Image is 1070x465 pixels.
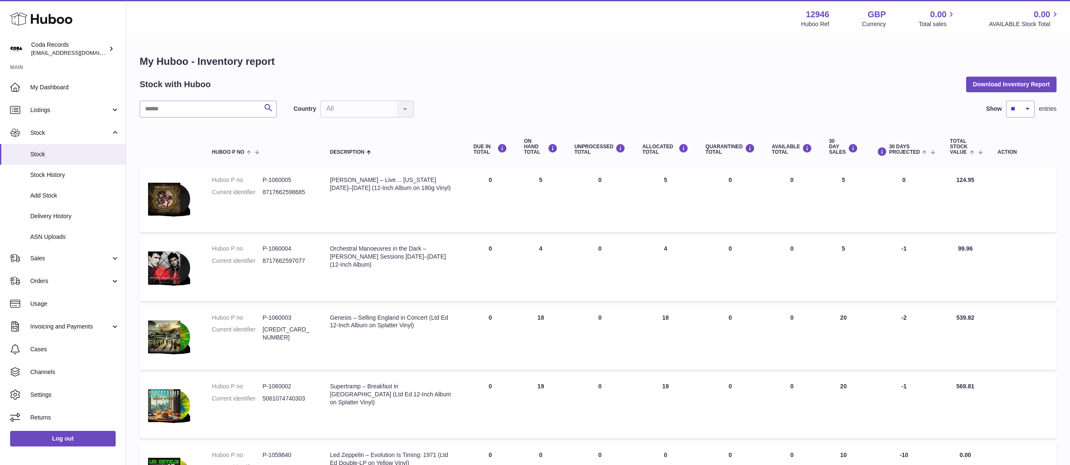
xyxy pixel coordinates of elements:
[728,452,732,458] span: 0
[763,236,821,301] td: 0
[728,245,732,252] span: 0
[31,41,107,57] div: Coda Records
[330,150,364,155] span: Description
[30,83,119,91] span: My Dashboard
[862,20,886,28] div: Currency
[1034,9,1050,20] span: 0.00
[889,144,920,155] span: 30 DAYS PROJECTED
[262,188,313,196] dd: 8717662598685
[1039,105,1057,113] span: entries
[262,257,313,265] dd: 8717662597077
[728,383,732,390] span: 0
[330,245,456,269] div: Orchestral Manoeuvres in the Dark – [PERSON_NAME] Sessions [DATE]–[DATE] (12-Inch Album)
[829,139,858,155] div: 30 DAY SALES
[262,176,313,184] dd: P-1060005
[930,9,947,20] span: 0.00
[634,305,697,370] td: 18
[866,168,942,232] td: 0
[524,139,558,155] div: ON HAND Total
[262,451,313,459] dd: P-1059840
[763,168,821,232] td: 0
[516,374,566,438] td: 19
[989,9,1060,28] a: 0.00 AVAILABLE Stock Total
[763,305,821,370] td: 0
[330,176,456,192] div: [PERSON_NAME] – Live… [US_STATE] [DATE]–[DATE] (12-Inch Album on 180g Vinyl)
[212,382,262,390] dt: Huboo P no
[634,168,697,232] td: 5
[30,233,119,241] span: ASN Uploads
[31,49,124,56] span: [EMAIL_ADDRESS][DOMAIN_NAME]
[212,326,262,342] dt: Current identifier
[728,314,732,321] span: 0
[30,254,111,262] span: Sales
[634,374,697,438] td: 19
[148,314,190,359] img: product image
[465,168,516,232] td: 0
[30,192,119,200] span: Add Stock
[212,188,262,196] dt: Current identifier
[30,300,119,308] span: Usage
[966,77,1057,92] button: Download Inventory Report
[30,150,119,158] span: Stock
[262,382,313,390] dd: P-1060002
[10,43,23,55] img: haz@pcatmedia.com
[262,245,313,253] dd: P-1060004
[148,245,190,290] img: product image
[821,168,866,232] td: 5
[212,150,244,155] span: Huboo P no
[866,305,942,370] td: -2
[868,9,886,20] strong: GBP
[728,176,732,183] span: 0
[763,374,821,438] td: 0
[919,20,956,28] span: Total sales
[989,20,1060,28] span: AVAILABLE Stock Total
[956,383,975,390] span: 569.81
[566,374,634,438] td: 0
[960,452,971,458] span: 0.00
[140,55,1057,68] h1: My Huboo - Inventory report
[575,144,626,155] div: UNPROCESSED Total
[958,245,973,252] span: 99.96
[30,323,111,331] span: Invoicing and Payments
[465,236,516,301] td: 0
[30,171,119,179] span: Stock History
[866,236,942,301] td: -1
[30,106,111,114] span: Listings
[30,414,119,422] span: Returns
[566,236,634,301] td: 0
[212,314,262,322] dt: Huboo P no
[866,374,942,438] td: -1
[516,305,566,370] td: 18
[516,168,566,232] td: 5
[465,305,516,370] td: 0
[30,129,111,137] span: Stock
[212,257,262,265] dt: Current identifier
[821,374,866,438] td: 20
[950,139,968,155] span: Total stock value
[919,9,956,28] a: 0.00 Total sales
[30,345,119,353] span: Cases
[566,168,634,232] td: 0
[212,176,262,184] dt: Huboo P no
[806,9,829,20] strong: 12946
[634,236,697,301] td: 4
[212,451,262,459] dt: Huboo P no
[956,176,975,183] span: 124.95
[330,314,456,330] div: Genesis – Selling England in Concert (Ltd Ed 12-Inch Album on Splatter Vinyl)
[30,212,119,220] span: Delivery History
[140,79,211,90] h2: Stock with Huboo
[212,245,262,253] dt: Huboo P no
[294,105,316,113] label: Country
[262,314,313,322] dd: P-1060003
[986,105,1002,113] label: Show
[148,382,190,428] img: product image
[30,391,119,399] span: Settings
[956,314,975,321] span: 539.82
[262,395,313,403] dd: 5061074740303
[262,326,313,342] dd: [CREDIT_CARD_NUMBER]
[516,236,566,301] td: 4
[330,382,456,406] div: Supertramp – Breakfast in [GEOGRAPHIC_DATA] (Ltd Ed 12-Inch Album on Splatter Vinyl)
[10,431,116,446] a: Log out
[772,144,812,155] div: AVAILABLE Total
[821,305,866,370] td: 20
